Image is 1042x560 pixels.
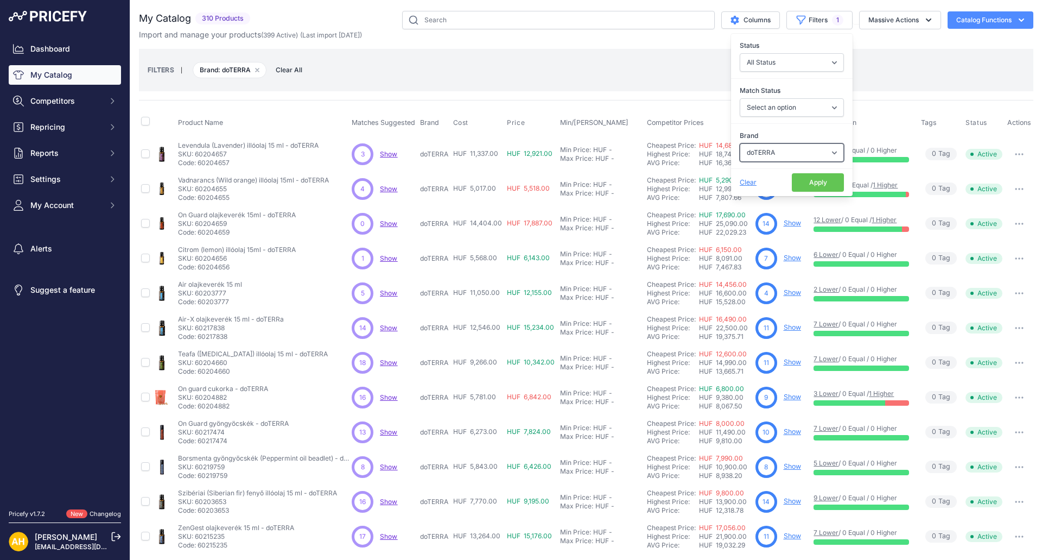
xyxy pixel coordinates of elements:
p: On Guard olajkeverék 15ml - doTERRA [178,211,296,219]
p: On Guard gyöngyöcskék - doTERRA [178,419,289,428]
a: Cheapest Price: [647,524,696,532]
span: Min/[PERSON_NAME] [560,118,628,127]
div: Max Price: [560,189,593,198]
a: 1 Higher [869,389,894,398]
p: / 0 Equal / [814,389,910,398]
span: HUF 18,740.00 [699,150,746,158]
p: Air-X olajkeverék 15 ml - doTERRa [178,315,284,324]
span: 18 [359,358,366,368]
span: HUF 17,887.00 [507,219,552,227]
span: HUF 25,090.00 [699,219,748,228]
a: Show [380,324,397,332]
a: Cheapest Price: [647,176,696,184]
button: Apply [792,173,844,192]
span: Active [965,184,1002,194]
div: AVG Price: [647,402,699,411]
a: 7 Lower [814,528,838,537]
div: HUF [593,389,607,398]
a: Show [784,393,801,401]
div: Highest Price: [647,289,699,298]
span: 4 [360,184,365,194]
div: Min Price: [560,180,591,189]
p: SKU: 60204882 [178,393,268,402]
p: On guard cukorka - doTERRA [178,385,268,393]
span: Show [380,219,397,228]
div: Min Price: [560,146,591,154]
span: HUF 9,266.00 [453,358,497,366]
span: 0 [932,184,936,194]
button: Settings [9,169,121,189]
div: Max Price: [560,154,593,163]
button: Clear All [270,65,308,75]
span: 0 [360,219,365,229]
span: 310 Products [195,12,250,25]
span: HUF 12,155.00 [507,288,552,297]
p: Teafa ([MEDICAL_DATA]) illóolaj 15 ml - doTERRA [178,350,328,358]
a: HUF 16,490.00 [699,315,747,323]
span: Competitors [30,96,101,106]
p: Code: 60204660 [178,367,328,376]
div: Max Price: [560,398,593,406]
a: Show [380,358,397,367]
span: HUF 11,050.00 [453,288,500,297]
span: Tag [925,287,957,299]
div: AVG Price: [647,159,699,167]
span: Status [965,118,987,127]
a: Changelog [90,510,121,518]
div: HUF 16,368.14 [699,159,751,167]
p: doTERRA [420,150,448,159]
span: HUF 10,342.00 [507,358,555,366]
a: 2 Lower [814,285,838,293]
span: Competitor Prices [647,118,704,127]
p: doTERRA [420,254,448,263]
span: HUF 12,546.00 [453,323,500,331]
div: HUF 7,807.66 [699,193,751,202]
span: 14 [359,323,366,333]
a: Show [784,288,801,297]
div: Highest Price: [647,324,699,332]
a: Show [380,393,397,401]
a: Show [380,254,397,262]
span: HUF 5,568.00 [453,254,497,262]
span: (Last import [DATE]) [300,31,362,39]
span: 3 [361,149,365,159]
a: Show [380,463,397,471]
span: Settings [30,174,101,185]
span: Active [965,392,1002,403]
span: My Account [30,200,101,211]
span: Tag [925,391,957,404]
div: AVG Price: [647,367,699,376]
a: 5 Lower [814,459,838,467]
div: - [609,328,614,337]
div: Max Price: [560,259,593,267]
a: Cheapest Price: [647,419,696,427]
span: Active [965,357,1002,368]
label: Match Status [740,85,844,96]
a: Show [784,323,801,331]
a: Show [380,532,397,540]
p: SKU: 60203777 [178,289,242,298]
p: Code: 60204882 [178,402,268,411]
span: Repricing [30,122,101,133]
div: HUF [593,250,607,259]
div: HUF 22,029.23 [699,228,751,237]
div: - [609,259,614,267]
span: 0 [932,357,936,368]
span: Show [380,289,397,297]
div: Highest Price: [647,358,699,367]
div: Max Price: [560,293,593,302]
span: Reports [30,148,101,159]
p: Vadnarancs (Wild orange) illóolaj 15ml - doTERRA [178,176,329,185]
p: / 0 Equal / [814,216,910,224]
span: 0 [932,392,936,402]
p: Code: 60217838 [178,332,284,341]
span: 11 [764,323,769,333]
label: Status [740,40,844,51]
a: Cheapest Price: [647,141,696,149]
span: 11 [764,358,769,368]
span: Active [965,253,1002,264]
div: - [607,180,612,189]
a: Cheapest Price: [647,280,696,288]
div: Highest Price: [647,219,699,228]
